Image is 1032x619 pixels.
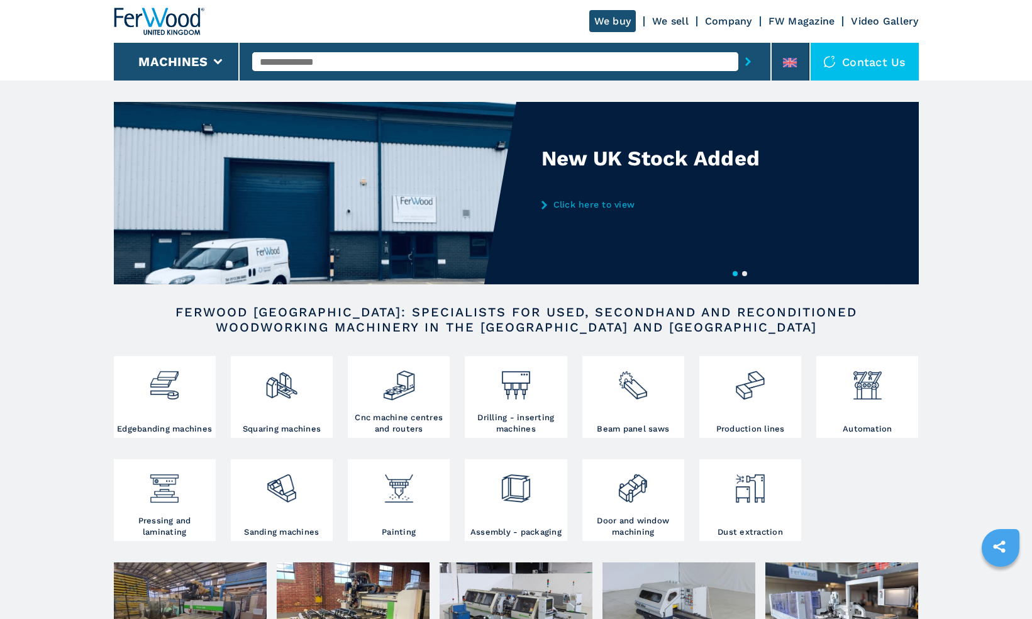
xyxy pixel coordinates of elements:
div: Contact us [811,43,919,81]
h3: Sanding machines [244,527,319,538]
h3: Squaring machines [243,423,321,435]
img: montaggio_imballaggio_2.png [499,462,533,505]
a: Assembly - packaging [465,459,567,541]
img: pressa-strettoia.png [148,462,181,505]
a: Edgebanding machines [114,356,216,438]
a: Door and window machining [582,459,684,541]
img: Contact us [823,55,836,68]
button: 2 [742,271,747,276]
h3: Automation [843,423,892,435]
img: squadratrici_2.png [265,359,298,402]
a: Painting [348,459,450,541]
a: Cnc machine centres and routers [348,356,450,438]
button: Machines [138,54,208,69]
img: foratrici_inseritrici_2.png [499,359,533,402]
h3: Dust extraction [718,527,783,538]
a: Dust extraction [699,459,801,541]
a: Click here to view [541,199,788,209]
h3: Assembly - packaging [470,527,562,538]
img: levigatrici_2.png [265,462,298,505]
img: lavorazione_porte_finestre_2.png [616,462,650,505]
a: FW Magazine [768,15,835,27]
img: centro_di_lavoro_cnc_2.png [382,359,416,402]
h3: Beam panel saws [597,423,669,435]
h3: Cnc machine centres and routers [351,412,447,435]
h3: Drilling - inserting machines [468,412,563,435]
h2: FERWOOD [GEOGRAPHIC_DATA]: SPECIALISTS FOR USED, SECONDHAND AND RECONDITIONED WOODWORKING MACHINE... [154,304,879,335]
a: Drilling - inserting machines [465,356,567,438]
a: Video Gallery [851,15,918,27]
img: sezionatrici_2.png [616,359,650,402]
a: sharethis [984,531,1015,562]
a: We sell [652,15,689,27]
h3: Production lines [716,423,785,435]
h3: Edgebanding machines [117,423,212,435]
img: verniciatura_1.png [382,462,416,505]
button: submit-button [738,47,758,76]
a: Sanding machines [231,459,333,541]
h3: Pressing and laminating [117,515,213,538]
a: Pressing and laminating [114,459,216,541]
img: aspirazione_1.png [733,462,767,505]
img: New UK Stock Added [114,102,516,284]
button: 1 [733,271,738,276]
img: linee_di_produzione_2.png [733,359,767,402]
a: Beam panel saws [582,356,684,438]
a: We buy [589,10,636,32]
img: Ferwood [114,8,204,35]
img: bordatrici_1.png [148,359,181,402]
h3: Door and window machining [585,515,681,538]
a: Production lines [699,356,801,438]
h3: Painting [382,527,416,538]
a: Company [705,15,752,27]
a: Squaring machines [231,356,333,438]
a: Automation [816,356,918,438]
img: automazione.png [851,359,884,402]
